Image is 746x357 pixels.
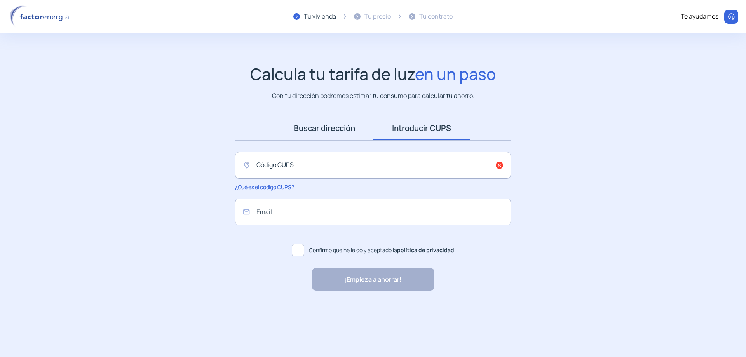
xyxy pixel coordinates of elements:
span: Confirmo que he leído y aceptado la [309,246,454,254]
a: Introducir CUPS [373,116,470,140]
a: Buscar dirección [276,116,373,140]
div: Te ayudamos [681,12,718,22]
h1: Calcula tu tarifa de luz [250,64,496,84]
div: Tu precio [364,12,391,22]
img: logo factor [8,5,74,28]
p: Con tu dirección podremos estimar tu consumo para calcular tu ahorro. [272,91,474,101]
img: llamar [727,13,735,21]
div: Tu vivienda [304,12,336,22]
span: ¿Qué es el código CUPS? [235,183,294,191]
a: política de privacidad [397,246,454,254]
div: Tu contrato [419,12,453,22]
span: en un paso [415,63,496,85]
